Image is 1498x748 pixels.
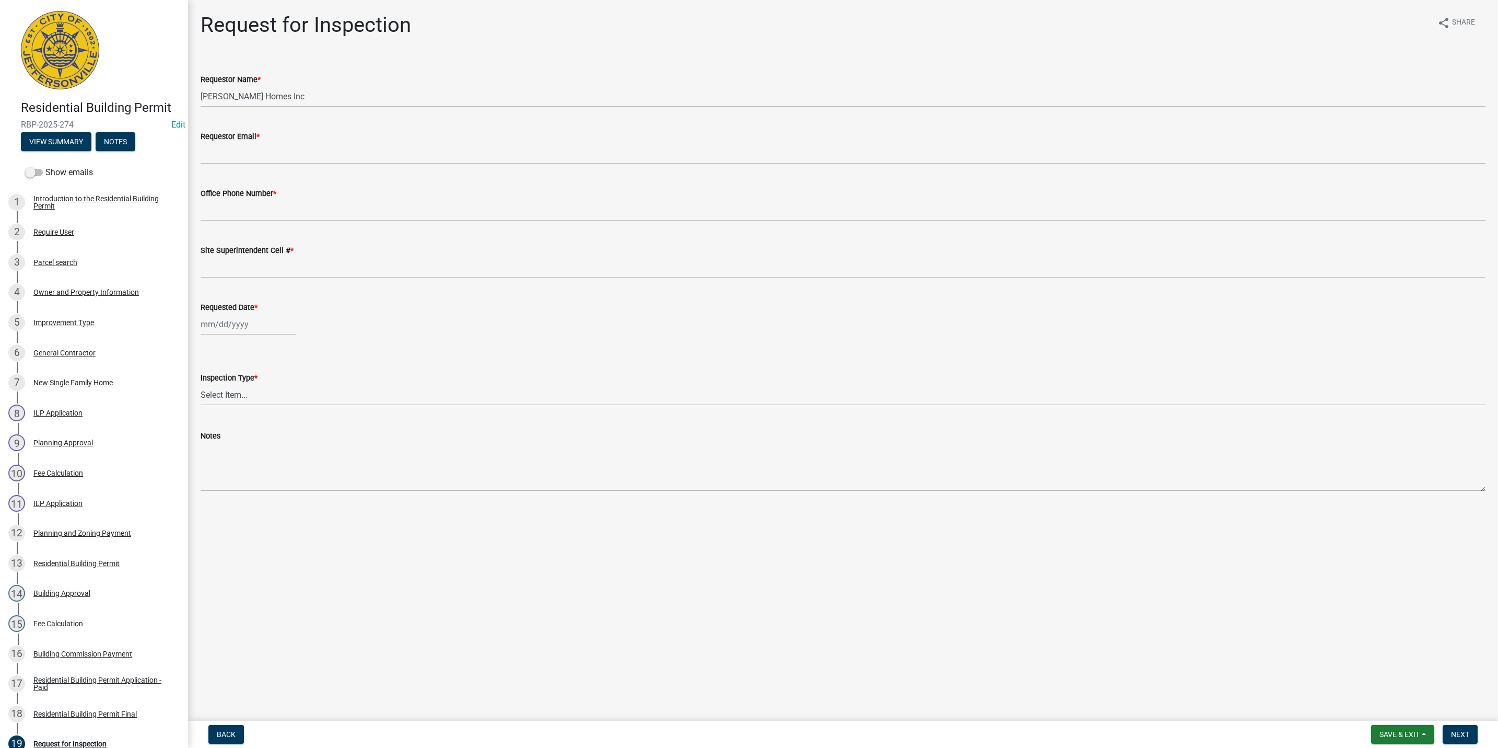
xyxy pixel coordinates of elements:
h1: Request for Inspection [201,13,411,38]
span: Save & Exit [1379,730,1420,739]
span: Back [217,730,236,739]
label: Requestor Name [201,76,261,84]
input: mm/dd/yyyy [201,314,296,335]
div: Improvement Type [33,319,94,326]
div: Request for Inspection [33,740,107,747]
div: Residential Building Permit Final [33,710,137,718]
div: 5 [8,314,25,331]
div: 18 [8,706,25,722]
div: 6 [8,344,25,361]
button: Next [1443,725,1478,744]
a: Edit [171,120,185,130]
div: 15 [8,615,25,632]
div: Residential Building Permit Application - Paid [33,676,171,691]
div: ILP Application [33,500,83,507]
label: Show emails [25,166,93,179]
label: Inspection Type [201,375,258,382]
div: 1 [8,194,25,211]
label: Requestor Email [201,133,260,141]
div: 2 [8,224,25,240]
button: Back [208,725,244,744]
button: View Summary [21,132,91,151]
i: share [1437,17,1450,29]
button: shareShare [1429,13,1483,33]
button: Save & Exit [1371,725,1434,744]
div: Fee Calculation [33,620,83,627]
label: Requested Date [201,304,258,312]
button: Notes [96,132,135,151]
div: 12 [8,525,25,542]
div: Building Commission Payment [33,650,132,658]
div: 8 [8,405,25,421]
div: 3 [8,254,25,271]
div: Parcel search [33,259,77,266]
div: 14 [8,585,25,602]
div: 11 [8,495,25,512]
div: 4 [8,284,25,301]
img: City of Jeffersonville, Indiana [21,11,99,89]
div: 9 [8,434,25,451]
div: Planning Approval [33,439,93,446]
wm-modal-confirm: Notes [96,138,135,146]
label: Notes [201,433,220,440]
div: ILP Application [33,409,83,417]
label: Office Phone Number [201,190,276,198]
div: 16 [8,646,25,662]
div: New Single Family Home [33,379,113,386]
label: Site Superintendent Cell # [201,247,294,255]
div: General Contractor [33,349,96,356]
div: Building Approval [33,590,90,597]
wm-modal-confirm: Summary [21,138,91,146]
div: Introduction to the Residential Building Permit [33,195,171,210]
div: 10 [8,465,25,481]
span: Next [1451,730,1469,739]
h4: Residential Building Permit [21,100,180,116]
wm-modal-confirm: Edit Application Number [171,120,185,130]
span: Share [1452,17,1475,29]
div: 17 [8,675,25,692]
div: 13 [8,555,25,572]
span: RBP-2025-274 [21,120,167,130]
div: Owner and Property Information [33,289,139,296]
div: 7 [8,374,25,391]
div: Require User [33,228,74,236]
div: Planning and Zoning Payment [33,530,131,537]
div: Residential Building Permit [33,560,120,567]
div: Fee Calculation [33,469,83,477]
